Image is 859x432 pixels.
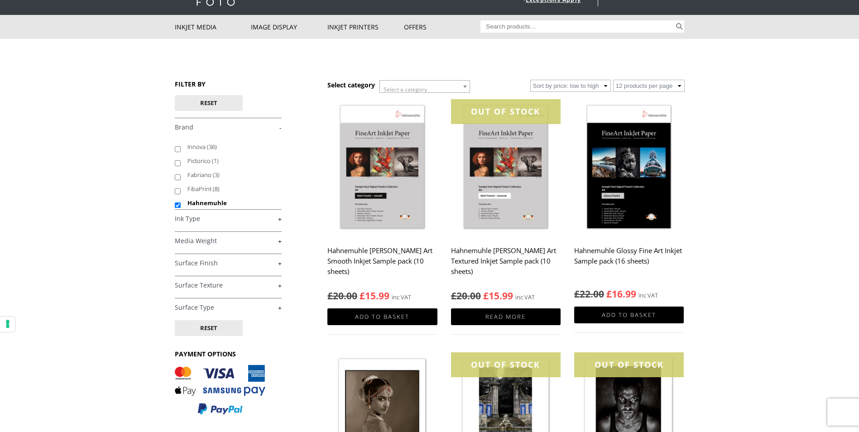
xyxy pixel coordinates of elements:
[515,292,535,302] strong: inc VAT
[187,154,273,168] label: Pictorico
[392,292,411,302] strong: inc VAT
[175,95,243,111] button: Reset
[451,308,561,325] a: Read more about “Hahnemuhle Matt Fine Art Textured Inkjet Sample pack (10 sheets)”
[574,307,684,323] a: Add to basket: “Hahnemuhle Glossy Fine Art Inkjet Sample pack (16 sheets)”
[175,15,251,39] a: Inkjet Media
[451,99,561,302] a: OUT OF STOCK Hahnemuhle [PERSON_NAME] Art Textured Inkjet Sample pack (10 sheets) inc VAT
[384,86,427,93] span: Select a category
[175,276,282,294] h4: Surface Texture
[574,288,604,300] bdi: 22.00
[327,81,375,89] h3: Select category
[360,289,389,302] bdi: 15.99
[574,242,684,278] h2: Hahnemuhle Glossy Fine Art Inkjet Sample pack (16 sheets)
[404,15,480,39] a: Offers
[175,350,282,358] h3: PAYMENT OPTIONS
[451,352,561,377] div: OUT OF STOCK
[451,289,456,302] span: £
[574,352,684,377] div: OUT OF STOCK
[574,288,580,300] span: £
[187,182,273,196] label: FibaPrint
[360,289,365,302] span: £
[606,288,612,300] span: £
[574,99,684,301] a: Hahnemuhle Glossy Fine Art Inkjet Sample pack (16 sheets) inc VAT
[175,320,243,336] button: Reset
[251,15,327,39] a: Image Display
[175,123,282,132] a: -
[175,281,282,290] a: +
[530,80,611,92] select: Shop order
[175,298,282,316] h4: Surface Type
[212,157,219,165] span: (1)
[175,254,282,272] h4: Surface Finish
[187,196,273,210] label: Hahnemuhle
[451,99,561,236] img: Hahnemuhle Matt Fine Art Textured Inkjet Sample pack (10 sheets)
[451,289,481,302] bdi: 20.00
[606,288,636,300] bdi: 16.99
[483,289,489,302] span: £
[175,303,282,312] a: +
[175,118,282,136] h4: Brand
[327,15,404,39] a: Inkjet Printers
[187,168,273,182] label: Fabriano
[327,242,437,280] h2: Hahnemuhle [PERSON_NAME] Art Smooth Inkjet Sample pack (10 sheets)
[451,99,561,124] div: OUT OF STOCK
[175,365,265,415] img: PAYMENT OPTIONS
[327,99,437,236] img: Hahnemuhle Matt Fine Art Smooth Inkjet Sample pack (10 sheets)
[175,80,282,88] h3: FILTER BY
[483,289,513,302] bdi: 15.99
[207,143,217,151] span: (36)
[175,259,282,268] a: +
[574,99,684,236] img: Hahnemuhle Glossy Fine Art Inkjet Sample pack (16 sheets)
[480,20,674,33] input: Search products…
[175,209,282,227] h4: Ink Type
[187,140,273,154] label: Innova
[451,242,561,280] h2: Hahnemuhle [PERSON_NAME] Art Textured Inkjet Sample pack (10 sheets)
[213,171,220,179] span: (3)
[175,231,282,250] h4: Media Weight
[327,308,437,325] a: Add to basket: “Hahnemuhle Matt Fine Art Smooth Inkjet Sample pack (10 sheets)”
[327,289,333,302] span: £
[327,289,357,302] bdi: 20.00
[327,99,437,302] a: Hahnemuhle [PERSON_NAME] Art Smooth Inkjet Sample pack (10 sheets) inc VAT
[674,20,685,33] button: Search
[213,185,220,193] span: (8)
[175,215,282,223] a: +
[638,290,658,301] strong: inc VAT
[175,237,282,245] a: +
